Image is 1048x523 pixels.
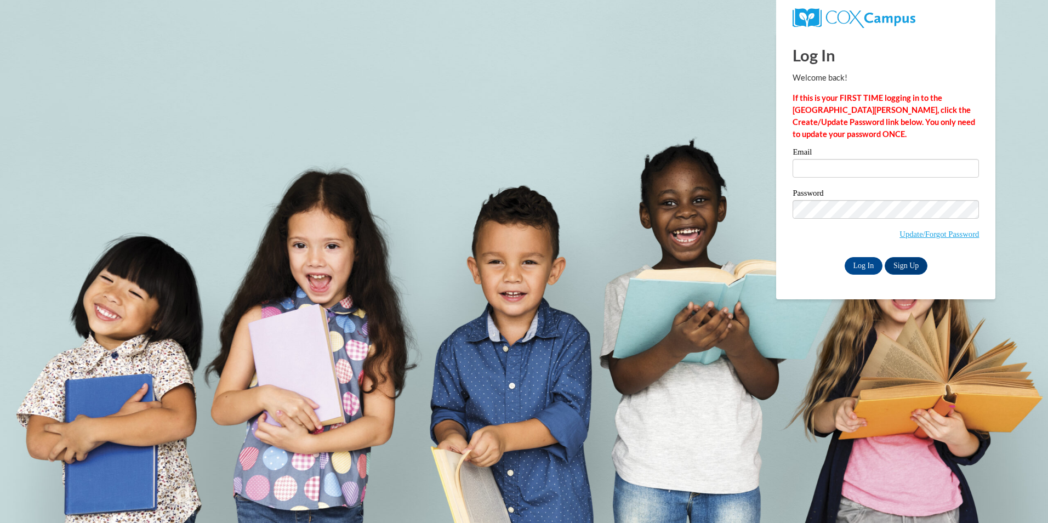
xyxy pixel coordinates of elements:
input: Log In [845,257,883,275]
img: COX Campus [793,8,915,28]
a: Sign Up [885,257,927,275]
p: Welcome back! [793,72,979,84]
label: Email [793,148,979,159]
a: COX Campus [793,13,915,22]
label: Password [793,189,979,200]
a: Update/Forgot Password [899,230,979,238]
h1: Log In [793,44,979,66]
strong: If this is your FIRST TIME logging in to the [GEOGRAPHIC_DATA][PERSON_NAME], click the Create/Upd... [793,93,975,139]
